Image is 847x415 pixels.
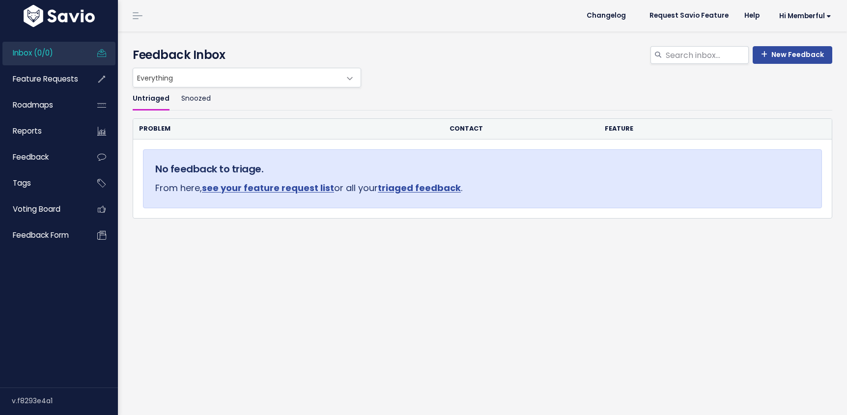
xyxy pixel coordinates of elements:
span: Feedback form [13,230,69,240]
a: New Feedback [753,46,832,64]
th: Problem [133,119,444,139]
a: Hi Memberful [767,8,839,24]
a: Tags [2,172,82,194]
span: Changelog [587,12,626,19]
a: see your feature request list [202,182,334,194]
span: Voting Board [13,204,60,214]
th: Contact [444,119,599,139]
a: Feedback [2,146,82,168]
input: Search inbox... [665,46,749,64]
a: Feedback form [2,224,82,247]
a: Roadmaps [2,94,82,116]
span: Everything [133,68,341,87]
span: Inbox (0/0) [13,48,53,58]
span: Feedback [13,152,49,162]
a: Snoozed [181,87,211,111]
a: Voting Board [2,198,82,221]
a: triaged feedback [378,182,461,194]
a: Request Savio Feature [642,8,736,23]
a: Reports [2,120,82,142]
div: v.f8293e4a1 [12,388,118,414]
ul: Filter feature requests [133,87,832,111]
img: logo-white.9d6f32f41409.svg [21,5,97,27]
a: Feature Requests [2,68,82,90]
a: Help [736,8,767,23]
h5: No feedback to triage. [155,162,810,176]
h4: Feedback Inbox [133,46,832,64]
a: Untriaged [133,87,169,111]
span: Roadmaps [13,100,53,110]
span: Feature Requests [13,74,78,84]
span: Tags [13,178,31,188]
span: Everything [133,68,361,87]
a: Inbox (0/0) [2,42,82,64]
span: Hi Memberful [779,12,831,20]
span: Reports [13,126,42,136]
th: Feature [599,119,793,139]
p: From here, or all your . [155,180,810,196]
